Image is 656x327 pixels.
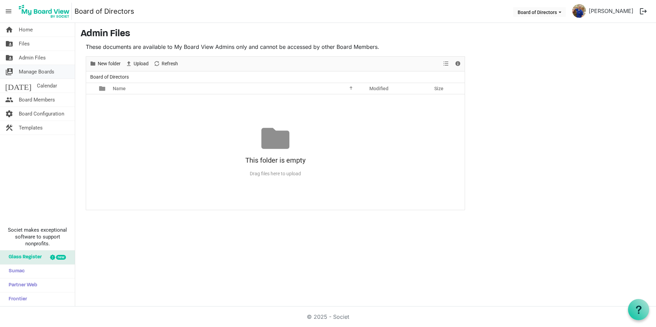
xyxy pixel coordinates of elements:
span: home [5,23,13,37]
span: people [5,93,13,107]
img: My Board View Logo [17,3,72,20]
img: RCMYfa6WYF_SWPGpWuFwaEN0HoQ3wreZDXB3ydiAXvhpPXUPRTI6iq4pjJJ5NTxRwomFgUcrmQ3VQM3weXg-QQ_thumb.png [572,4,586,18]
div: Drag files here to upload [86,168,465,179]
div: Details [452,57,464,71]
span: Templates [19,121,43,135]
a: My Board View Logo [17,3,74,20]
span: Admin Files [19,51,46,65]
span: Glass Register [5,250,42,264]
span: Manage Boards [19,65,54,79]
span: switch_account [5,65,13,79]
span: Upload [133,59,149,68]
span: Files [19,37,30,51]
span: menu [2,5,15,18]
div: New folder [87,57,123,71]
button: New folder [88,59,122,68]
a: © 2025 - Societ [307,313,349,320]
span: Board Configuration [19,107,64,121]
span: Board Members [19,93,55,107]
button: logout [636,4,651,18]
span: Calendar [37,79,57,93]
button: Board of Directors dropdownbutton [513,7,566,17]
span: construction [5,121,13,135]
span: Refresh [161,59,179,68]
span: Partner Web [5,278,37,292]
span: Modified [369,86,388,91]
span: Name [113,86,126,91]
div: new [56,255,66,260]
span: folder_shared [5,37,13,51]
button: View dropdownbutton [442,59,450,68]
div: View [440,57,452,71]
button: Details [453,59,463,68]
p: These documents are available to My Board View Admins only and cannot be accessed by other Board ... [86,43,465,51]
a: Board of Directors [74,4,134,18]
span: Societ makes exceptional software to support nonprofits. [3,227,72,247]
span: New folder [97,59,121,68]
div: This folder is empty [86,152,465,168]
a: [PERSON_NAME] [586,4,636,18]
span: Home [19,23,33,37]
button: Refresh [152,59,179,68]
h3: Admin Files [81,28,651,40]
span: folder_shared [5,51,13,65]
button: Upload [124,59,150,68]
span: Sumac [5,264,25,278]
div: Upload [123,57,151,71]
span: Board of Directors [89,73,130,81]
span: settings [5,107,13,121]
span: Frontier [5,292,27,306]
span: [DATE] [5,79,31,93]
div: Refresh [151,57,180,71]
span: Size [434,86,443,91]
